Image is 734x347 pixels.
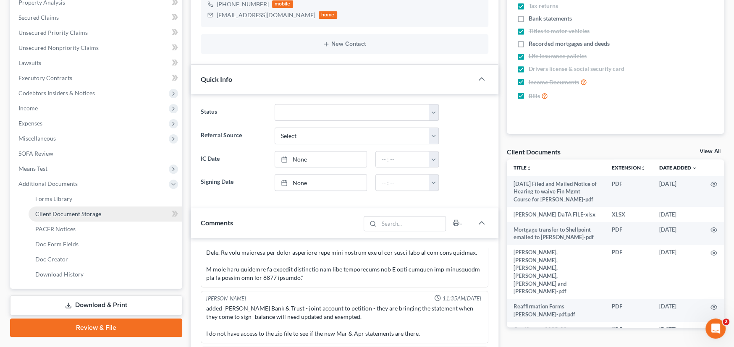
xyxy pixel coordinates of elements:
span: Income [18,104,38,112]
a: Titleunfold_more [514,164,532,171]
td: PDF [605,176,653,207]
iframe: Intercom live chat [705,318,726,339]
label: IC Date [197,151,270,168]
span: Bills [529,92,540,100]
td: [PERSON_NAME], [PERSON_NAME], [PERSON_NAME], [PERSON_NAME], [PERSON_NAME] and [PERSON_NAME]-pdf [507,245,606,299]
label: Signing Date [197,174,270,191]
a: Unsecured Priority Claims [12,25,182,40]
span: 2 [723,318,729,325]
a: Download History [29,267,182,282]
td: Mortgage transfer to Shellpoint emailed to [PERSON_NAME]-pdf [507,222,606,245]
span: Unsecured Nonpriority Claims [18,44,99,51]
td: PDF [605,245,653,299]
a: Executory Contracts [12,70,182,86]
td: [PERSON_NAME] DaTA FILE-xlsx [507,207,606,222]
a: Review & File [10,318,182,337]
span: Doc Form Fields [35,240,79,248]
span: Download History [35,271,84,278]
i: unfold_more [527,166,532,171]
td: Reaffirmation Forms [PERSON_NAME]-pdf.pdf [507,299,606,322]
td: XLSX [605,207,653,222]
td: [DATE] [653,207,704,222]
span: Titles to motor vehicles [529,27,590,35]
div: Client Documents [507,147,561,156]
span: PACER Notices [35,225,76,232]
div: [EMAIL_ADDRESS][DOMAIN_NAME] [217,11,315,19]
span: Bank statements [529,14,572,23]
span: Drivers license & social security card [529,65,624,73]
td: Certificate - 2025-08-20T085336-702.pdf [507,322,606,345]
a: PACER Notices [29,222,182,237]
span: Recorded mortgages and deeds [529,39,610,48]
a: Client Document Storage [29,206,182,222]
span: Quick Info [201,75,232,83]
span: Tax returns [529,2,558,10]
a: Date Added expand_more [659,164,697,171]
span: Comments [201,219,233,227]
a: Extensionunfold_more [612,164,646,171]
i: expand_more [692,166,697,171]
a: Doc Form Fields [29,237,182,252]
td: [DATE] [653,299,704,322]
span: Lawsuits [18,59,41,66]
div: home [319,11,337,19]
div: [PERSON_NAME] [206,295,246,303]
span: 11:35AM[DATE] [443,295,481,303]
a: Lawsuits [12,55,182,70]
span: Executory Contracts [18,74,72,81]
a: Doc Creator [29,252,182,267]
td: PDF [605,322,653,345]
i: unfold_more [641,166,646,171]
td: [DATE] [653,176,704,207]
div: mobile [272,0,293,8]
span: Life insurance policies [529,52,587,60]
button: New Contact [207,41,482,47]
td: [DATE] [653,322,704,345]
span: Doc Creator [35,256,68,263]
a: View All [700,149,721,154]
a: Download & Print [10,295,182,315]
a: Forms Library [29,191,182,206]
a: None [275,151,367,167]
label: Referral Source [197,128,270,144]
input: -- : -- [376,151,429,167]
span: Unsecured Priority Claims [18,29,88,36]
span: Additional Documents [18,180,78,187]
span: Client Document Storage [35,210,101,217]
td: PDF [605,299,653,322]
td: [DATE] Filed and Mailed Notice of Hearing to waive Fin Mgmt Course for [PERSON_NAME]-pdf [507,176,606,207]
span: Expenses [18,120,42,127]
span: Forms Library [35,195,72,202]
span: Miscellaneous [18,135,56,142]
span: SOFA Review [18,150,53,157]
input: Search... [379,217,446,231]
label: Status [197,104,270,121]
span: Secured Claims [18,14,59,21]
td: [DATE] [653,222,704,245]
input: -- : -- [376,175,429,190]
a: SOFA Review [12,146,182,161]
span: Income Documents [529,78,579,86]
a: Unsecured Nonpriority Claims [12,40,182,55]
span: Means Test [18,165,47,172]
td: PDF [605,222,653,245]
td: [DATE] [653,245,704,299]
div: added [PERSON_NAME] Bank & Trust - joint account to petition - they are bringing the statement wh... [206,304,483,338]
span: Codebtors Insiders & Notices [18,89,95,97]
a: Secured Claims [12,10,182,25]
a: None [275,175,367,190]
